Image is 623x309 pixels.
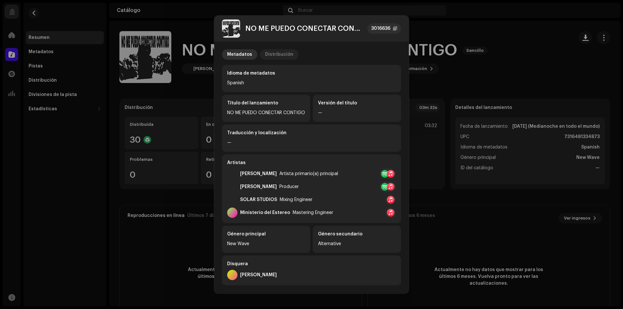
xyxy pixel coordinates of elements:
div: Spanish [227,79,396,87]
div: Versión del título [318,100,396,106]
div: 3016636 [371,25,390,32]
div: [PERSON_NAME] [240,272,277,278]
div: NO ME PUEDO CONECTAR CONTIGO [245,25,362,32]
div: Producer [279,184,299,189]
div: — [318,109,396,117]
div: Mastering Engineer [293,210,333,215]
div: Disquera [227,261,396,267]
div: [PERSON_NAME] [240,184,277,189]
div: Distribución [265,49,293,60]
img: e4485516-9f7d-4c81-98c7-c0aa3b3b98a0 [227,182,238,192]
div: Artista primario(a) principal [279,171,338,176]
div: Género secundario [318,231,396,237]
img: b12b4860-8deb-4079-a6c5-164ef419e776 [227,195,238,205]
div: Idioma de metadatos [227,70,396,77]
img: 716f7474-94cc-4528-8500-1bd89543dccd [222,19,240,38]
div: Artistas [227,160,396,166]
div: — [227,139,396,147]
div: Título del lanzamiento [227,100,305,106]
img: e4485516-9f7d-4c81-98c7-c0aa3b3b98a0 [227,169,238,179]
div: NO ME PUEDO CONECTAR CONTIGO [227,109,305,117]
div: Mixing Engineer [280,197,312,202]
div: Metadatos [227,49,252,60]
div: SOLAR STUDIOS [240,197,277,202]
div: Ministerio del Estereo [240,210,290,215]
div: [PERSON_NAME] [240,171,277,176]
div: Género principal [227,231,305,237]
div: Alternative [318,240,396,248]
div: New Wave [227,240,305,248]
div: Traducción y localización [227,130,396,136]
